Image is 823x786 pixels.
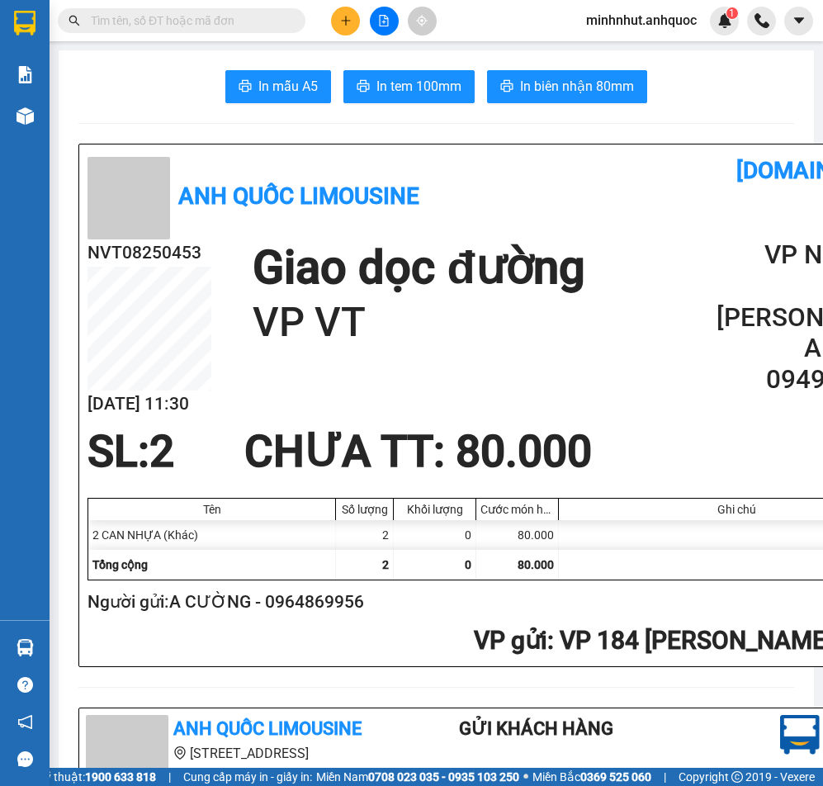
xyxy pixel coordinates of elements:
span: plus [340,15,352,26]
span: 80.000 [518,558,554,571]
div: Khối lượng [398,503,471,516]
button: printerIn tem 100mm [343,70,475,103]
span: In tem 100mm [376,76,461,97]
span: 1 [729,7,735,19]
span: 2 [382,558,389,571]
div: 2 [336,520,394,550]
button: aim [408,7,437,36]
img: warehouse-icon [17,639,34,656]
span: notification [17,714,33,730]
span: question-circle [17,677,33,693]
span: | [168,768,171,786]
img: solution-icon [17,66,34,83]
span: Miền Nam [316,768,519,786]
img: logo.jpg [780,715,820,755]
sup: 1 [726,7,738,19]
img: logo-vxr [14,11,35,36]
button: printerIn mẫu A5 [225,70,331,103]
img: icon-new-feature [717,13,732,28]
b: Anh Quốc Limousine [178,182,419,210]
div: Số lượng [340,503,389,516]
span: printer [500,79,513,95]
span: In mẫu A5 [258,76,318,97]
h2: NVT08250453 [88,239,211,267]
div: Tên [92,503,331,516]
div: 2 CAN NHỰA (Khác) [88,520,336,550]
span: In biên nhận 80mm [520,76,634,97]
span: VP gửi [474,626,547,655]
span: | [664,768,666,786]
span: ⚪️ [523,774,528,780]
span: printer [357,79,370,95]
h1: Giao dọc đường [253,239,584,296]
button: caret-down [784,7,813,36]
li: [STREET_ADDRESS][PERSON_NAME] [86,743,393,784]
span: copyright [731,771,743,783]
span: SL: [88,426,149,477]
strong: 0369 525 060 [580,770,651,784]
span: caret-down [792,13,806,28]
input: Tìm tên, số ĐT hoặc mã đơn [91,12,286,30]
span: 0 [465,558,471,571]
div: Cước món hàng [480,503,554,516]
span: message [17,751,33,767]
span: search [69,15,80,26]
span: environment [173,746,187,760]
div: CHƯA TT : 80.000 [234,427,602,476]
span: file-add [378,15,390,26]
b: Anh Quốc Limousine [173,718,362,739]
img: phone-icon [754,13,769,28]
span: Hỗ trợ kỹ thuật: [4,768,156,786]
strong: 0708 023 035 - 0935 103 250 [368,770,519,784]
h1: VP VT [253,296,584,349]
button: printerIn biên nhận 80mm [487,70,647,103]
span: printer [239,79,252,95]
button: plus [331,7,360,36]
span: aim [416,15,428,26]
strong: 1900 633 818 [85,770,156,784]
h2: [DATE] 11:30 [88,391,211,418]
span: Miền Bắc [532,768,651,786]
span: minhnhut.anhquoc [573,10,710,31]
b: Gửi khách hàng [459,718,613,739]
div: 80.000 [476,520,559,550]
span: Cung cấp máy in - giấy in: [183,768,312,786]
button: file-add [370,7,399,36]
span: Tổng cộng [92,558,148,571]
span: 2 [149,426,174,477]
div: 0 [394,520,476,550]
img: warehouse-icon [17,107,34,125]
